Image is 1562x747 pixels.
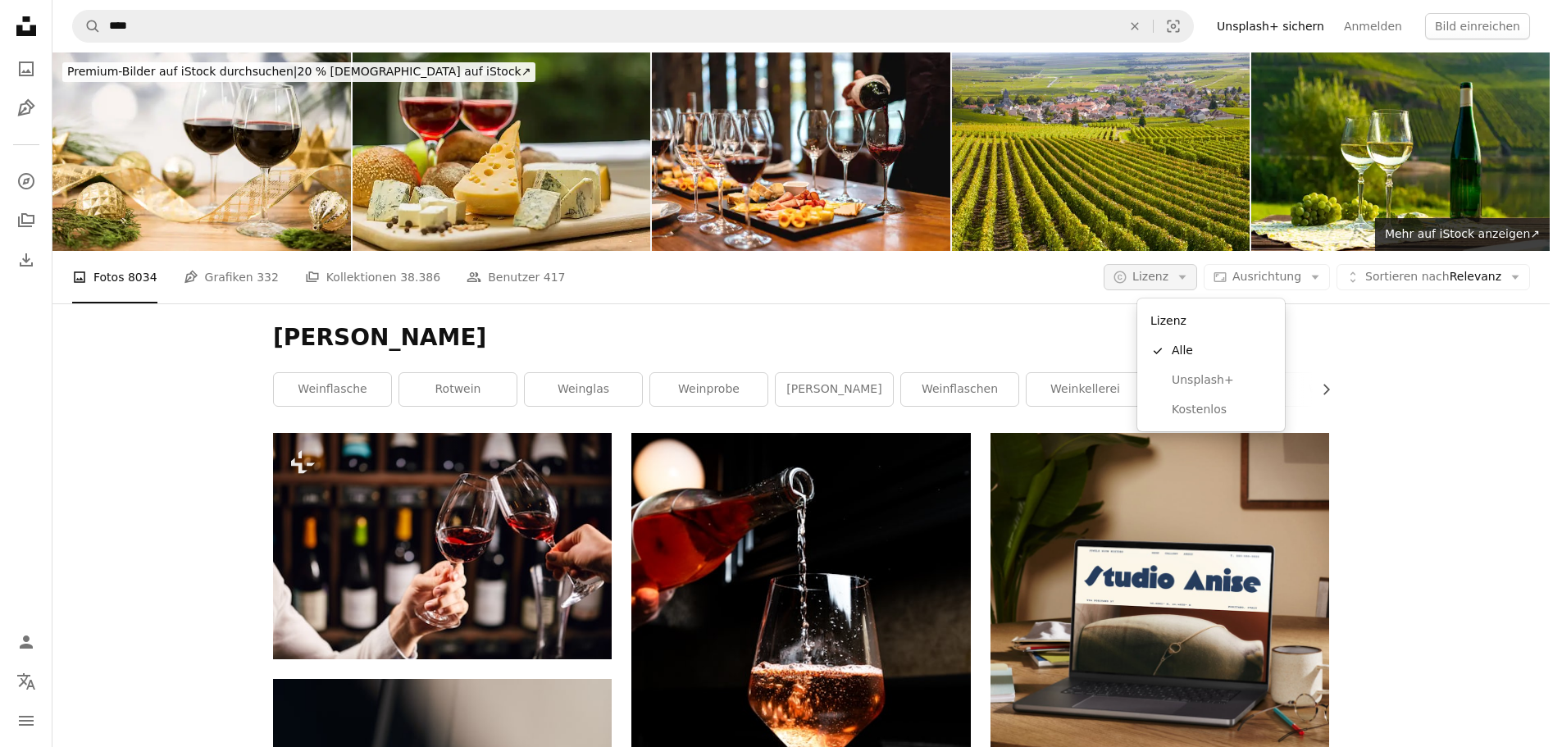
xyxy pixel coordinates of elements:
button: Lizenz [1104,264,1197,290]
span: Kostenlos [1172,402,1272,418]
span: Alle [1172,343,1272,359]
div: Lizenz [1144,305,1278,336]
span: Unsplash+ [1172,372,1272,389]
div: Lizenz [1137,298,1285,431]
span: Lizenz [1132,270,1168,283]
button: Ausrichtung [1204,264,1330,290]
